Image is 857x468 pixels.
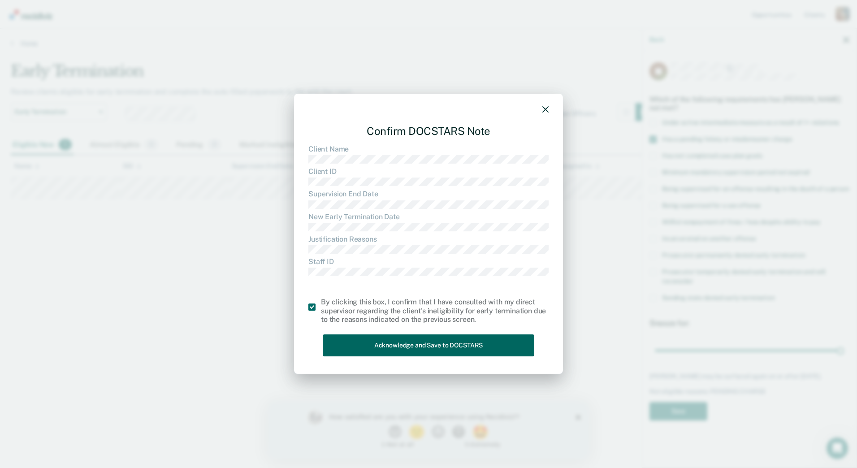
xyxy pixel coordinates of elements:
[61,12,268,20] div: How satisfied are you with your experience using Recidiviz?
[308,145,549,153] dt: Client Name
[308,257,549,266] dt: Staff ID
[61,40,146,46] div: 1 - Not at all
[197,40,281,46] div: 5 - Extremely
[308,190,549,198] dt: Supervision End Date
[307,13,313,19] div: Close survey
[140,24,159,38] button: 2
[120,24,136,38] button: 1
[308,212,549,221] dt: New Early Termination Date
[321,298,549,324] div: By clicking this box, I confirm that I have consulted with my direct supervisor regarding the cli...
[184,24,199,38] button: 4
[308,167,549,176] dt: Client ID
[323,334,534,356] button: Acknowledge and Save to DOCSTARS
[39,9,54,23] img: Profile image for Kim
[308,117,549,145] div: Confirm DOCSTARS Note
[308,235,549,243] dt: Justification Reasons
[163,24,179,38] button: 3
[204,24,222,38] button: 5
